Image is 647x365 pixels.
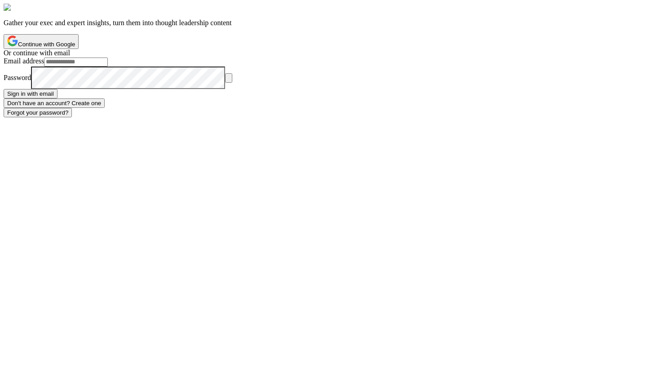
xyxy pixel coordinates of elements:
[4,108,72,117] button: Forgot your password?
[4,57,44,65] label: Email address
[7,36,18,46] img: Google logo
[4,74,31,81] label: Password
[4,19,643,27] p: Gather your exec and expert insights, turn them into thought leadership content
[4,4,28,12] img: Leaps
[4,98,105,108] button: Don't have an account? Create one
[4,34,79,49] button: Continue with Google
[4,49,70,57] span: Or continue with email
[4,89,58,98] button: Sign in with email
